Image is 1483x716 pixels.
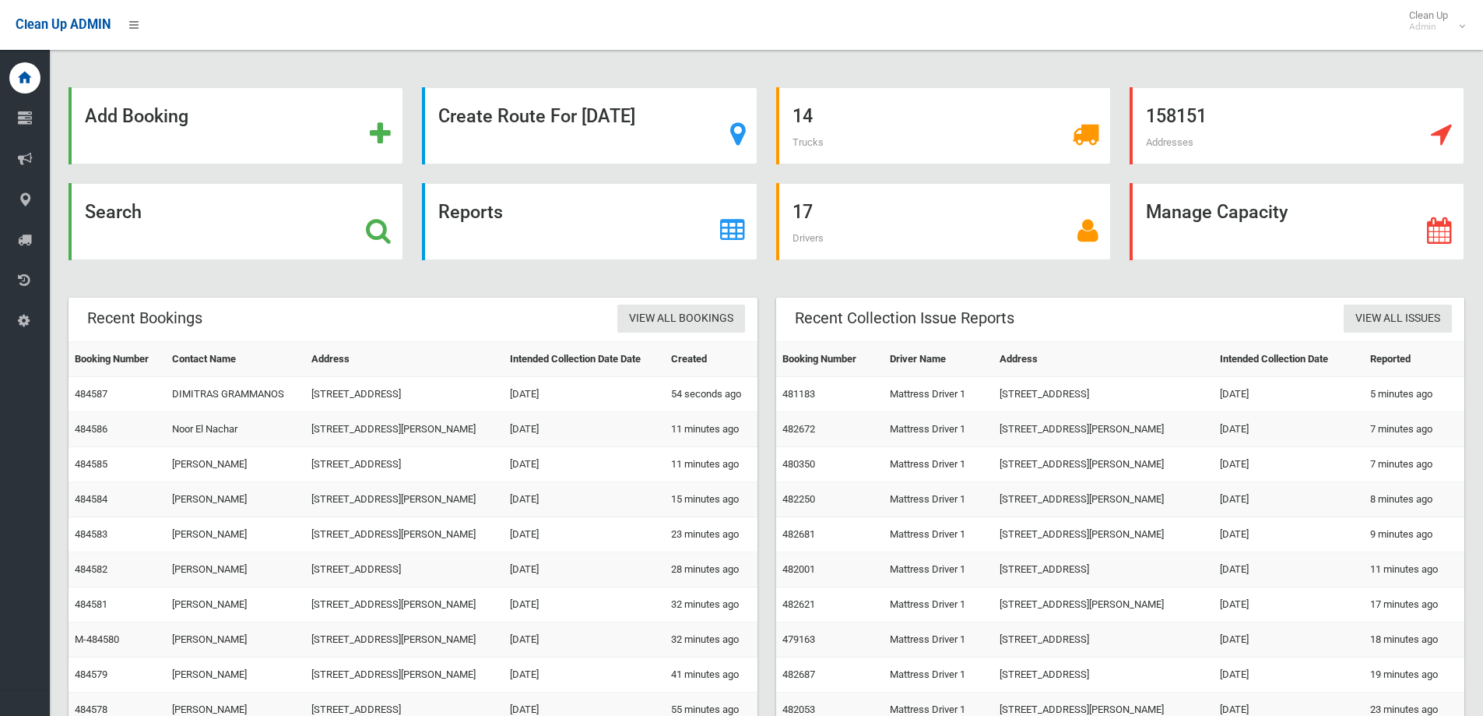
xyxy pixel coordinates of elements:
td: Noor El Nachar [166,412,306,447]
td: [STREET_ADDRESS] [993,377,1214,412]
a: 482250 [782,493,815,505]
th: Address [993,342,1214,377]
td: [DATE] [504,482,665,517]
td: 41 minutes ago [665,658,757,693]
td: [PERSON_NAME] [166,587,306,623]
td: [DATE] [1214,552,1364,587]
td: [DATE] [504,412,665,447]
a: 484579 [75,668,107,680]
a: 482687 [782,668,815,680]
td: [DATE] [1214,658,1364,693]
td: Mattress Driver 1 [884,412,993,447]
td: [DATE] [504,377,665,412]
strong: Add Booking [85,105,188,127]
td: 9 minutes ago [1364,517,1464,552]
a: 480350 [782,458,815,470]
th: Address [305,342,504,377]
strong: Manage Capacity [1146,201,1288,223]
a: 484582 [75,563,107,575]
td: [DATE] [504,447,665,482]
span: Clean Up [1401,9,1464,33]
td: [STREET_ADDRESS] [305,552,504,587]
strong: Search [85,201,142,223]
td: [DATE] [504,517,665,552]
td: Mattress Driver 1 [884,552,993,587]
a: M-484580 [75,633,119,645]
td: 32 minutes ago [665,623,757,658]
td: [DATE] [1214,377,1364,412]
td: 11 minutes ago [665,412,757,447]
td: 18 minutes ago [1364,623,1464,658]
th: Driver Name [884,342,993,377]
a: Search [69,183,403,260]
td: [DATE] [504,587,665,623]
td: Mattress Driver 1 [884,377,993,412]
td: [STREET_ADDRESS] [305,447,504,482]
td: [STREET_ADDRESS] [305,377,504,412]
td: [PERSON_NAME] [166,482,306,517]
a: Reports [422,183,757,260]
a: 482053 [782,704,815,715]
td: 28 minutes ago [665,552,757,587]
td: Mattress Driver 1 [884,517,993,552]
td: Mattress Driver 1 [884,623,993,658]
a: 158151 Addresses [1130,87,1464,164]
th: Contact Name [166,342,306,377]
td: [DATE] [504,623,665,658]
a: 482001 [782,563,815,575]
strong: Create Route For [DATE] [438,105,635,127]
span: Trucks [792,136,824,148]
header: Recent Bookings [69,303,221,333]
strong: Reports [438,201,503,223]
a: 482621 [782,598,815,610]
strong: 17 [792,201,813,223]
td: [STREET_ADDRESS] [993,658,1214,693]
td: 7 minutes ago [1364,412,1464,447]
td: [DATE] [1214,587,1364,623]
a: 484587 [75,388,107,400]
td: 23 minutes ago [665,517,757,552]
td: [STREET_ADDRESS][PERSON_NAME] [993,517,1214,552]
a: 482672 [782,423,815,435]
td: 5 minutes ago [1364,377,1464,412]
td: [STREET_ADDRESS][PERSON_NAME] [993,482,1214,517]
td: 11 minutes ago [665,447,757,482]
a: Manage Capacity [1130,183,1464,260]
a: View All Issues [1344,305,1452,333]
td: 7 minutes ago [1364,447,1464,482]
td: 32 minutes ago [665,587,757,623]
a: 484586 [75,423,107,435]
td: 8 minutes ago [1364,482,1464,517]
td: [PERSON_NAME] [166,447,306,482]
td: Mattress Driver 1 [884,482,993,517]
td: 11 minutes ago [1364,552,1464,587]
a: 482681 [782,528,815,540]
a: Add Booking [69,87,403,164]
td: [STREET_ADDRESS][PERSON_NAME] [305,482,504,517]
td: [STREET_ADDRESS][PERSON_NAME] [305,587,504,623]
a: 481183 [782,388,815,400]
td: Mattress Driver 1 [884,587,993,623]
td: 54 seconds ago [665,377,757,412]
a: View All Bookings [617,305,745,333]
td: [PERSON_NAME] [166,623,306,658]
td: [DATE] [1214,412,1364,447]
td: [DATE] [504,658,665,693]
a: 479163 [782,633,815,645]
td: 17 minutes ago [1364,587,1464,623]
span: Clean Up ADMIN [16,17,111,32]
a: 17 Drivers [776,183,1111,260]
td: [DATE] [1214,623,1364,658]
a: 14 Trucks [776,87,1111,164]
td: [STREET_ADDRESS][PERSON_NAME] [305,412,504,447]
th: Reported [1364,342,1464,377]
th: Intended Collection Date [1214,342,1364,377]
td: [STREET_ADDRESS][PERSON_NAME] [305,517,504,552]
a: 484585 [75,458,107,470]
span: Addresses [1146,136,1193,148]
th: Intended Collection Date Date [504,342,665,377]
td: [PERSON_NAME] [166,658,306,693]
td: [STREET_ADDRESS][PERSON_NAME] [993,412,1214,447]
td: [STREET_ADDRESS] [993,552,1214,587]
a: 484581 [75,598,107,610]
